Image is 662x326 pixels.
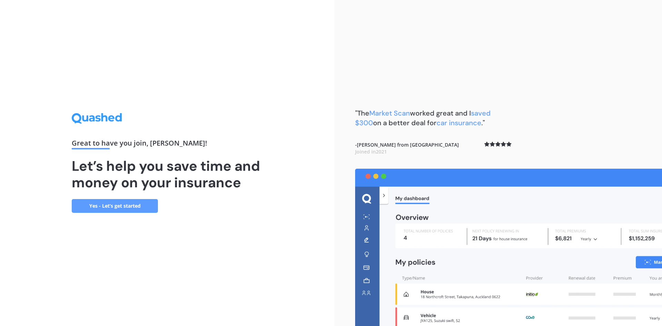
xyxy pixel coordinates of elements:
[72,199,158,213] a: Yes - Let’s get started
[355,169,662,326] img: dashboard.webp
[355,141,459,155] b: - [PERSON_NAME] from [GEOGRAPHIC_DATA]
[72,158,263,191] h1: Let’s help you save time and money on your insurance
[355,109,491,127] span: saved $300
[355,109,491,127] b: "The worked great and I on a better deal for ."
[355,148,387,155] span: Joined in 2021
[369,109,410,118] span: Market Scan
[72,140,263,149] div: Great to have you join , [PERSON_NAME] !
[437,118,481,127] span: car insurance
